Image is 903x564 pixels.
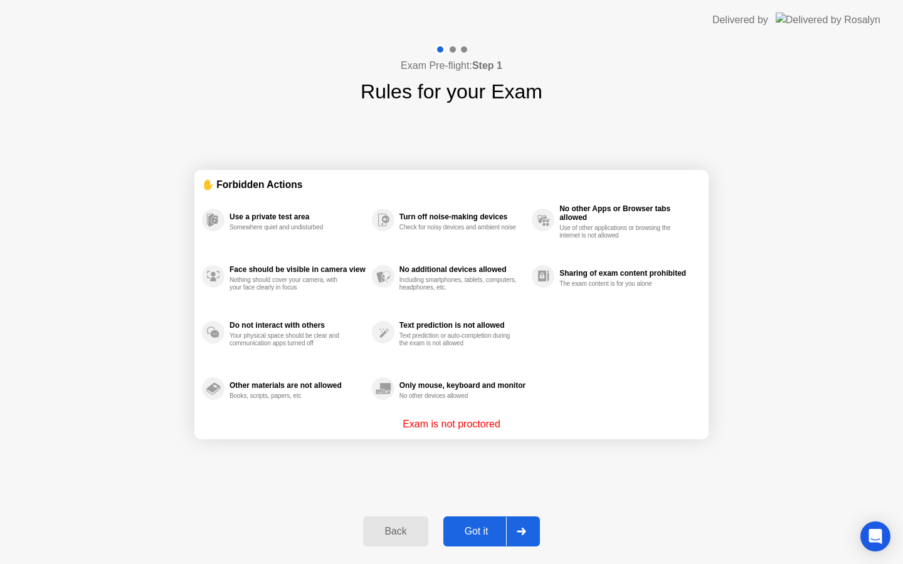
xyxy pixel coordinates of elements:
[401,58,502,73] h4: Exam Pre-flight:
[367,526,424,537] div: Back
[399,392,518,400] div: No other devices allowed
[363,516,428,546] button: Back
[361,76,542,107] h1: Rules for your Exam
[776,13,880,27] img: Delivered by Rosalyn
[559,269,695,278] div: Sharing of exam content prohibited
[559,224,678,239] div: Use of other applications or browsing the internet is not allowed
[230,224,348,231] div: Somewhere quiet and undisturbed
[230,381,366,390] div: Other materials are not allowed
[230,332,348,347] div: Your physical space should be clear and communication apps turned off
[399,224,518,231] div: Check for noisy devices and ambient noise
[399,276,518,291] div: Including smartphones, tablets, computers, headphones, etc.
[399,381,525,390] div: Only mouse, keyboard and monitor
[559,280,678,288] div: The exam content is for you alone
[230,321,366,330] div: Do not interact with others
[472,60,502,71] b: Step 1
[443,516,540,546] button: Got it
[230,276,348,291] div: Nothing should cover your camera, with your face clearly in focus
[860,521,890,551] div: Open Intercom Messenger
[399,265,525,274] div: No additional devices allowed
[399,321,525,330] div: Text prediction is not allowed
[202,177,701,192] div: ✋ Forbidden Actions
[230,212,366,221] div: Use a private test area
[399,332,518,347] div: Text prediction or auto-completion during the exam is not allowed
[447,526,506,537] div: Got it
[399,212,525,221] div: Turn off noise-making devices
[559,204,695,222] div: No other Apps or Browser tabs allowed
[403,417,500,432] p: Exam is not proctored
[230,392,348,400] div: Books, scripts, papers, etc
[230,265,366,274] div: Face should be visible in camera view
[712,13,768,28] div: Delivered by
